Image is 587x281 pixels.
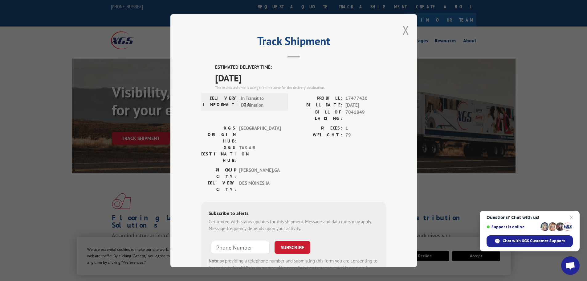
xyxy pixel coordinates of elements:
span: [PERSON_NAME] , GA [239,167,281,180]
span: [GEOGRAPHIC_DATA] [239,125,281,144]
button: SUBSCRIBE [275,241,310,254]
label: DELIVERY CITY: [201,180,236,192]
div: Get texted with status updates for this shipment. Message and data rates may apply. Message frequ... [209,218,379,232]
span: Chat with XGS Customer Support [503,238,565,244]
label: PICKUP CITY: [201,167,236,180]
span: In Transit to Destination [241,95,283,109]
strong: Note: [209,258,219,263]
label: PROBILL: [294,95,342,102]
span: [DATE] [345,102,386,109]
label: XGS DESTINATION HUB: [201,144,236,163]
label: WEIGHT: [294,132,342,139]
label: PIECES: [294,125,342,132]
div: Open chat [561,256,580,275]
span: Close chat [568,214,575,221]
span: 7041849 [345,109,386,122]
label: ESTIMATED DELIVERY TIME: [215,64,386,71]
span: 79 [345,132,386,139]
span: Questions? Chat with us! [487,215,573,220]
h2: Track Shipment [201,37,386,48]
span: DES MOINES , IA [239,180,281,192]
label: BILL OF LADING: [294,109,342,122]
span: TAX-AIR [239,144,281,163]
label: BILL DATE: [294,102,342,109]
input: Phone Number [211,241,270,254]
span: 17477430 [345,95,386,102]
div: Subscribe to alerts [209,209,379,218]
span: 1 [345,125,386,132]
div: Chat with XGS Customer Support [487,235,573,247]
div: by providing a telephone number and submitting this form you are consenting to be contacted by SM... [209,257,379,278]
span: Support is online [487,225,538,229]
button: Close modal [402,22,409,38]
span: [DATE] [215,71,386,85]
label: DELIVERY INFORMATION: [203,95,238,109]
label: XGS ORIGIN HUB: [201,125,236,144]
div: The estimated time is using the time zone for the delivery destination. [215,85,386,90]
